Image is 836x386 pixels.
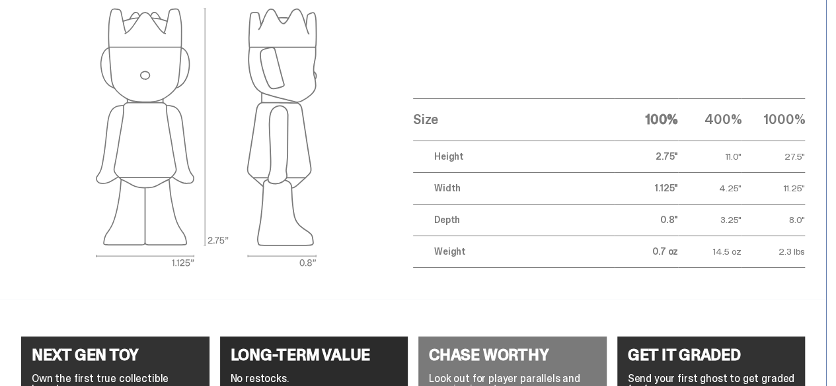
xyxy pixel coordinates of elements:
td: 3.25" [678,204,741,236]
h4: NEXT GEN TOY [32,347,199,363]
th: Size [413,98,615,141]
td: 2.75" [615,141,678,172]
th: 400% [678,98,741,141]
td: 0.7 oz [615,236,678,267]
td: 27.5" [741,141,805,172]
td: 1.125" [615,172,678,204]
img: ghost outlines spec [96,8,318,268]
th: 1000% [741,98,805,141]
td: 14.5 oz [678,236,741,267]
td: 2.3 lbs [741,236,805,267]
td: Width [413,172,615,204]
td: 11.0" [678,141,741,172]
h4: GET IT GRADED [628,347,795,363]
p: No restocks. [231,373,398,384]
th: 100% [615,98,678,141]
td: Height [413,141,615,172]
td: 0.8" [615,204,678,236]
td: 4.25" [678,172,741,204]
h4: LONG-TERM VALUE [231,347,398,363]
td: 8.0" [741,204,805,236]
h4: CHASE WORTHY [429,347,596,363]
td: Weight [413,236,615,267]
td: 11.25" [741,172,805,204]
td: Depth [413,204,615,236]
